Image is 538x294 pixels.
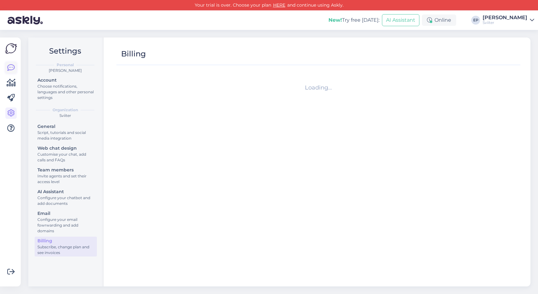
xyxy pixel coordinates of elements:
[35,209,97,235] a: EmailConfigure your email fowrwarding and add domains
[37,188,94,195] div: AI Assistant
[37,123,94,130] div: General
[328,16,379,24] div: Try free [DATE]:
[471,16,480,25] div: EP
[33,68,97,73] div: [PERSON_NAME]
[37,84,94,101] div: Choose notifications, languages and other personal settings
[53,107,78,113] b: Organization
[57,62,74,68] b: Personal
[328,17,342,23] b: New!
[37,130,94,141] div: Script, tutorials and social media integration
[119,84,518,92] div: Loading...
[35,76,97,101] a: AccountChoose notifications, languages and other personal settings
[33,45,97,57] h2: Settings
[33,113,97,118] div: Sviiter
[37,77,94,84] div: Account
[382,14,419,26] button: AI Assistant
[37,152,94,163] div: Customise your chat, add calls and FAQs
[37,217,94,234] div: Configure your email fowrwarding and add domains
[37,195,94,206] div: Configure your chatbot and add documents
[35,144,97,164] a: Web chat designCustomise your chat, add calls and FAQs
[37,145,94,152] div: Web chat design
[37,173,94,185] div: Invite agents and set their access level
[35,166,97,186] a: Team membersInvite agents and set their access level
[483,15,527,20] div: [PERSON_NAME]
[121,48,146,60] div: Billing
[5,43,17,55] img: Askly Logo
[271,2,287,8] a: HERE
[422,14,456,26] div: Online
[35,187,97,207] a: AI AssistantConfigure your chatbot and add documents
[35,122,97,142] a: GeneralScript, tutorials and social media integration
[37,238,94,244] div: Billing
[483,15,534,25] a: [PERSON_NAME]Sviiter
[37,167,94,173] div: Team members
[483,20,527,25] div: Sviiter
[35,237,97,257] a: BillingSubscribe, change plan and see invoices
[37,244,94,256] div: Subscribe, change plan and see invoices
[37,210,94,217] div: Email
